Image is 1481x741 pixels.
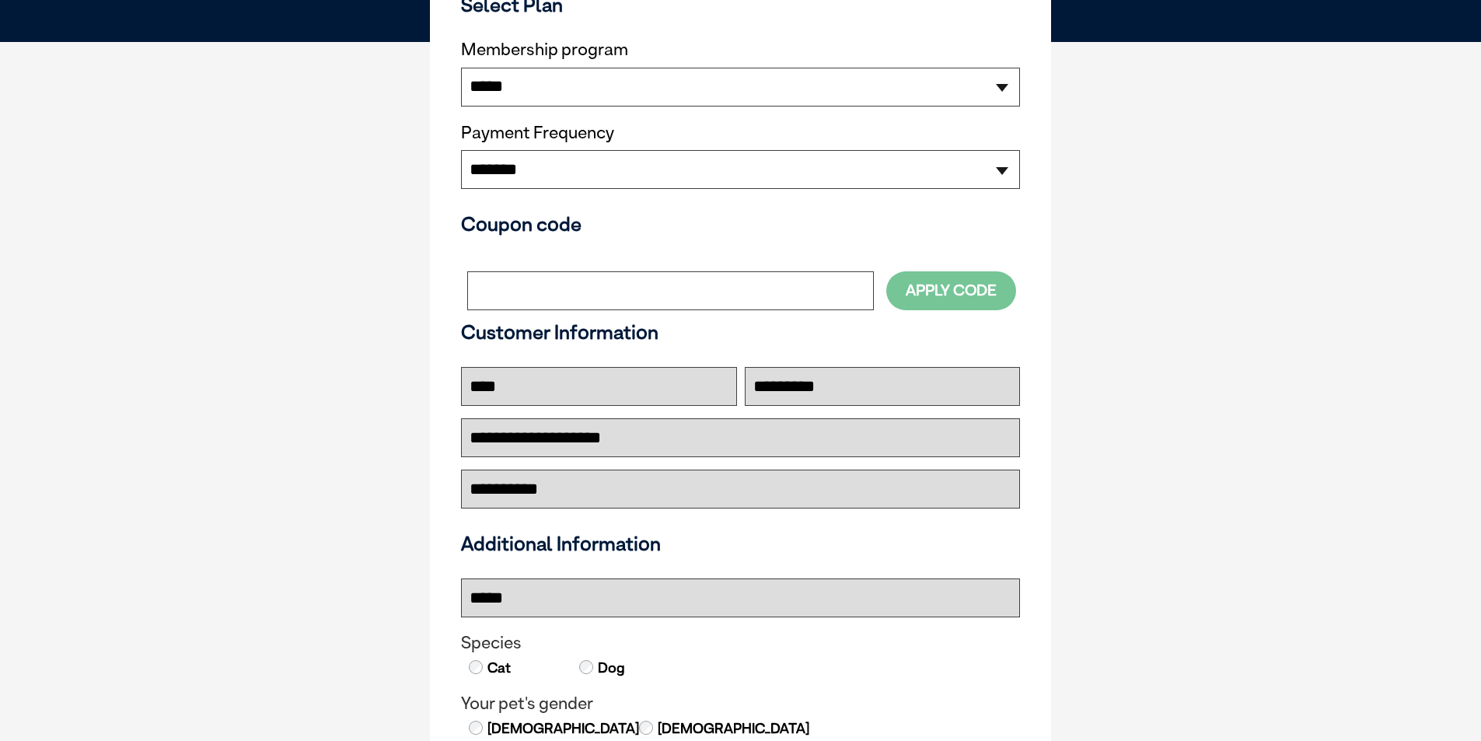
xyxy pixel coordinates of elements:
[461,123,614,143] label: Payment Frequency
[461,40,1020,60] label: Membership program
[461,694,1020,714] legend: Your pet's gender
[461,320,1020,344] h3: Customer Information
[461,633,1020,653] legend: Species
[455,532,1026,555] h3: Additional Information
[886,271,1016,309] button: Apply Code
[461,212,1020,236] h3: Coupon code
